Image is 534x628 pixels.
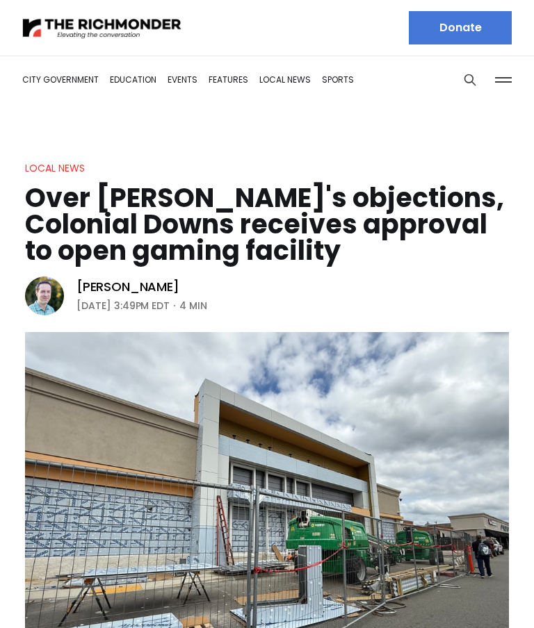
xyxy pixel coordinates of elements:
img: Michael Phillips [25,276,64,315]
button: Search this site [460,69,480,90]
a: Donate [409,11,512,44]
a: Education [110,74,156,85]
a: Events [168,74,197,85]
a: [PERSON_NAME] [76,279,179,295]
span: 4 min [179,297,207,314]
a: City Government [22,74,99,85]
time: [DATE] 3:49PM EDT [76,297,170,314]
a: Local News [25,161,85,175]
img: The Richmonder [22,16,182,40]
a: Sports [322,74,354,85]
a: Local News [259,74,311,85]
a: Features [209,74,248,85]
h1: Over [PERSON_NAME]'s objections, Colonial Downs receives approval to open gaming facility [25,185,509,264]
